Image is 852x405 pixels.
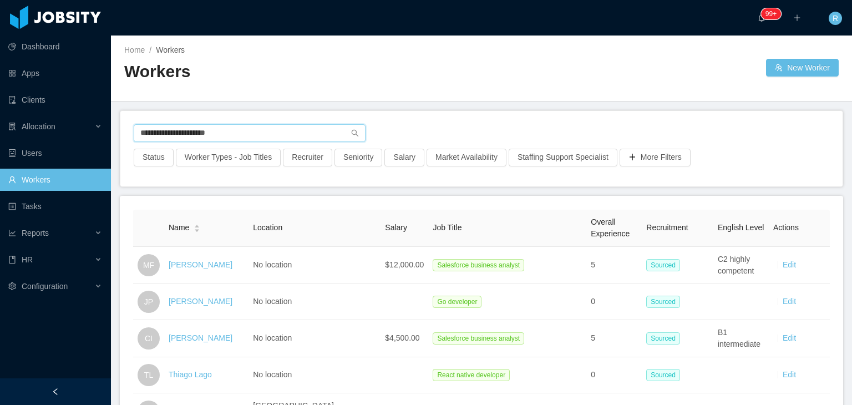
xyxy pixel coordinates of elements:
[334,149,382,166] button: Seniority
[22,255,33,264] span: HR
[22,122,55,131] span: Allocation
[433,332,524,345] span: Salesforce business analyst
[253,223,282,232] span: Location
[283,149,332,166] button: Recruiter
[169,260,232,269] a: [PERSON_NAME]
[591,217,630,238] span: Overall Experience
[646,370,684,379] a: Sourced
[427,149,506,166] button: Market Availability
[8,256,16,264] i: icon: book
[194,227,200,231] i: icon: caret-down
[713,247,769,284] td: C2 highly competent
[169,370,212,379] a: Thiago Lago
[646,333,684,342] a: Sourced
[433,223,461,232] span: Job Title
[385,333,419,342] span: $4,500.00
[766,59,839,77] button: icon: usergroup-addNew Worker
[169,297,232,306] a: [PERSON_NAME]
[124,60,481,83] h2: Workers
[8,123,16,130] i: icon: solution
[793,14,801,22] i: icon: plus
[8,142,102,164] a: icon: robotUsers
[433,369,510,381] span: React native developer
[783,260,796,269] a: Edit
[646,296,680,308] span: Sourced
[758,14,765,22] i: icon: bell
[586,320,642,357] td: 5
[169,222,189,234] span: Name
[248,357,381,393] td: No location
[149,45,151,54] span: /
[833,12,838,25] span: R
[8,282,16,290] i: icon: setting
[8,169,102,191] a: icon: userWorkers
[385,260,424,269] span: $12,000.00
[144,364,153,386] span: TL
[8,36,102,58] a: icon: pie-chartDashboard
[194,223,200,231] div: Sort
[248,247,381,284] td: No location
[351,129,359,137] i: icon: search
[248,284,381,320] td: No location
[509,149,617,166] button: Staffing Support Specialist
[144,291,153,313] span: JP
[433,296,481,308] span: Go developer
[384,149,424,166] button: Salary
[22,229,49,237] span: Reports
[718,223,764,232] span: English Level
[176,149,281,166] button: Worker Types - Job Titles
[124,45,145,54] a: Home
[783,370,796,379] a: Edit
[620,149,691,166] button: icon: plusMore Filters
[8,62,102,84] a: icon: appstoreApps
[22,282,68,291] span: Configuration
[773,223,799,232] span: Actions
[646,260,684,269] a: Sourced
[385,223,407,232] span: Salary
[169,333,232,342] a: [PERSON_NAME]
[646,297,684,306] a: Sourced
[713,320,769,357] td: B1 intermediate
[8,89,102,111] a: icon: auditClients
[145,327,153,350] span: CI
[8,229,16,237] i: icon: line-chart
[586,247,642,284] td: 5
[646,369,680,381] span: Sourced
[194,224,200,227] i: icon: caret-up
[586,284,642,320] td: 0
[586,357,642,393] td: 0
[646,259,680,271] span: Sourced
[134,149,174,166] button: Status
[156,45,185,54] span: Workers
[248,320,381,357] td: No location
[783,333,796,342] a: Edit
[8,195,102,217] a: icon: profileTasks
[143,254,154,276] span: MF
[646,223,688,232] span: Recruitment
[761,8,781,19] sup: 239
[783,297,796,306] a: Edit
[433,259,524,271] span: Salesforce business analyst
[646,332,680,345] span: Sourced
